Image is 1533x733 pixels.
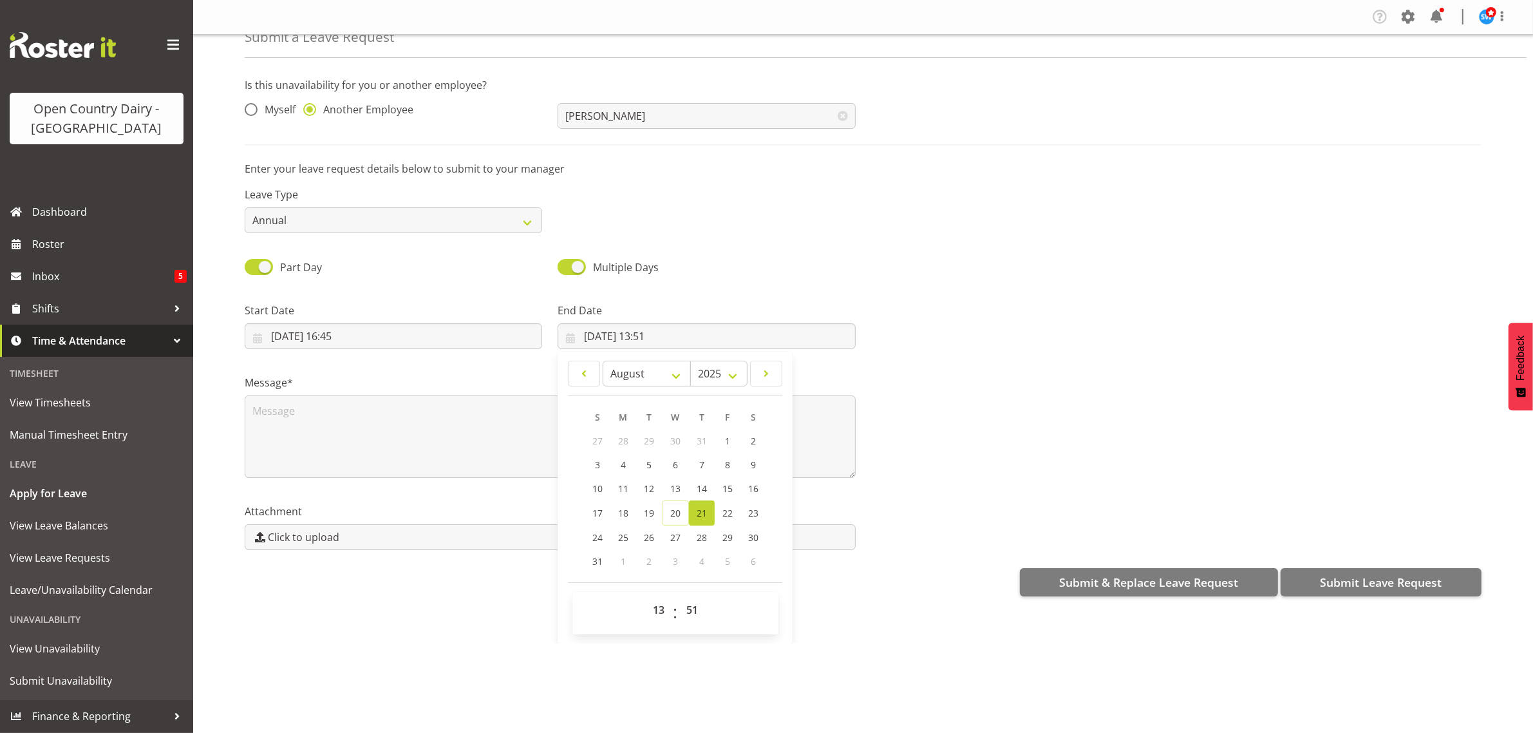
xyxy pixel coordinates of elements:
[725,411,729,423] span: F
[644,435,654,447] span: 29
[10,639,183,658] span: View Unavailability
[245,375,856,390] label: Message*
[740,500,766,526] a: 23
[715,477,740,500] a: 15
[585,526,610,549] a: 24
[3,574,190,606] a: Leave/Unavailability Calendar
[245,30,394,44] h4: Submit a Leave Request
[1479,9,1494,24] img: steve-webb7510.jpg
[10,393,183,412] span: View Timesheets
[673,555,678,567] span: 3
[592,507,603,519] span: 17
[699,411,704,423] span: T
[722,531,733,544] span: 29
[740,453,766,477] a: 9
[618,531,628,544] span: 25
[689,526,715,549] a: 28
[751,435,756,447] span: 2
[268,529,339,545] span: Click to upload
[662,526,689,549] a: 27
[689,477,715,500] a: 14
[725,459,730,471] span: 8
[646,459,652,471] span: 5
[593,260,659,274] span: Multiple Days
[644,482,654,495] span: 12
[558,303,855,318] label: End Date
[592,482,603,495] span: 10
[644,531,654,544] span: 26
[618,507,628,519] span: 18
[610,526,636,549] a: 25
[689,453,715,477] a: 7
[699,555,704,567] span: 4
[610,477,636,500] a: 11
[592,531,603,544] span: 24
[646,555,652,567] span: 2
[697,435,707,447] span: 31
[715,500,740,526] a: 22
[697,482,707,495] span: 14
[619,411,627,423] span: M
[245,323,542,349] input: Click to select...
[1320,574,1442,591] span: Submit Leave Request
[621,459,626,471] span: 4
[662,453,689,477] a: 6
[740,429,766,453] a: 2
[636,453,662,477] a: 5
[3,509,190,542] a: View Leave Balances
[245,161,1481,176] p: Enter your leave request details below to submit to your manager
[10,671,183,690] span: Submit Unavailability
[610,453,636,477] a: 4
[1059,574,1238,591] span: Submit & Replace Leave Request
[751,411,756,423] span: S
[592,435,603,447] span: 27
[644,507,654,519] span: 19
[670,482,681,495] span: 13
[671,411,679,423] span: W
[3,451,190,477] div: Leave
[585,453,610,477] a: 3
[558,323,855,349] input: Click to select...
[592,555,603,567] span: 31
[673,459,678,471] span: 6
[3,606,190,633] div: Unavailability
[3,477,190,509] a: Apply for Leave
[10,548,183,567] span: View Leave Requests
[662,477,689,500] a: 13
[715,453,740,477] a: 8
[3,360,190,386] div: Timesheet
[621,555,626,567] span: 1
[751,459,756,471] span: 9
[174,270,187,283] span: 5
[245,187,542,202] label: Leave Type
[646,411,652,423] span: T
[740,477,766,500] a: 16
[1020,568,1278,596] button: Submit & Replace Leave Request
[32,707,167,726] span: Finance & Reporting
[697,507,707,519] span: 21
[585,500,610,526] a: 17
[585,549,610,573] a: 31
[558,103,855,129] input: Select Employee
[3,419,190,451] a: Manual Timesheet Entry
[662,500,689,526] a: 20
[3,542,190,574] a: View Leave Requests
[595,459,600,471] span: 3
[32,299,167,318] span: Shifts
[725,555,730,567] span: 5
[697,531,707,544] span: 28
[10,32,116,58] img: Rosterit website logo
[32,331,167,350] span: Time & Attendance
[3,633,190,665] a: View Unavailability
[748,531,758,544] span: 30
[670,435,681,447] span: 30
[751,555,756,567] span: 6
[585,477,610,500] a: 10
[699,459,704,471] span: 7
[689,500,715,526] a: 21
[618,435,628,447] span: 28
[748,507,758,519] span: 23
[595,411,600,423] span: S
[3,665,190,697] a: Submit Unavailability
[245,77,1481,93] p: Is this unavailability for you or another employee?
